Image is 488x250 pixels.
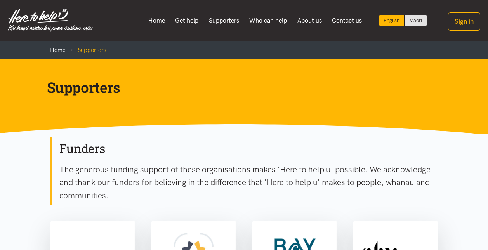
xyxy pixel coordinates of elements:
p: The generous funding support of these organisations makes 'Here to help u' possible. We acknowled... [59,163,438,202]
div: Language toggle [379,15,427,26]
h1: Supporters [47,78,429,97]
button: Sign in [448,12,480,31]
a: Home [50,47,66,54]
img: Home [8,9,93,32]
a: Contact us [327,12,367,29]
a: Who can help [244,12,292,29]
div: Current language [379,15,405,26]
a: Get help [170,12,204,29]
a: Supporters [203,12,244,29]
h2: Funders [59,141,438,157]
li: Supporters [66,45,106,55]
a: Switch to Te Reo Māori [405,15,427,26]
a: About us [292,12,327,29]
a: Home [143,12,170,29]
